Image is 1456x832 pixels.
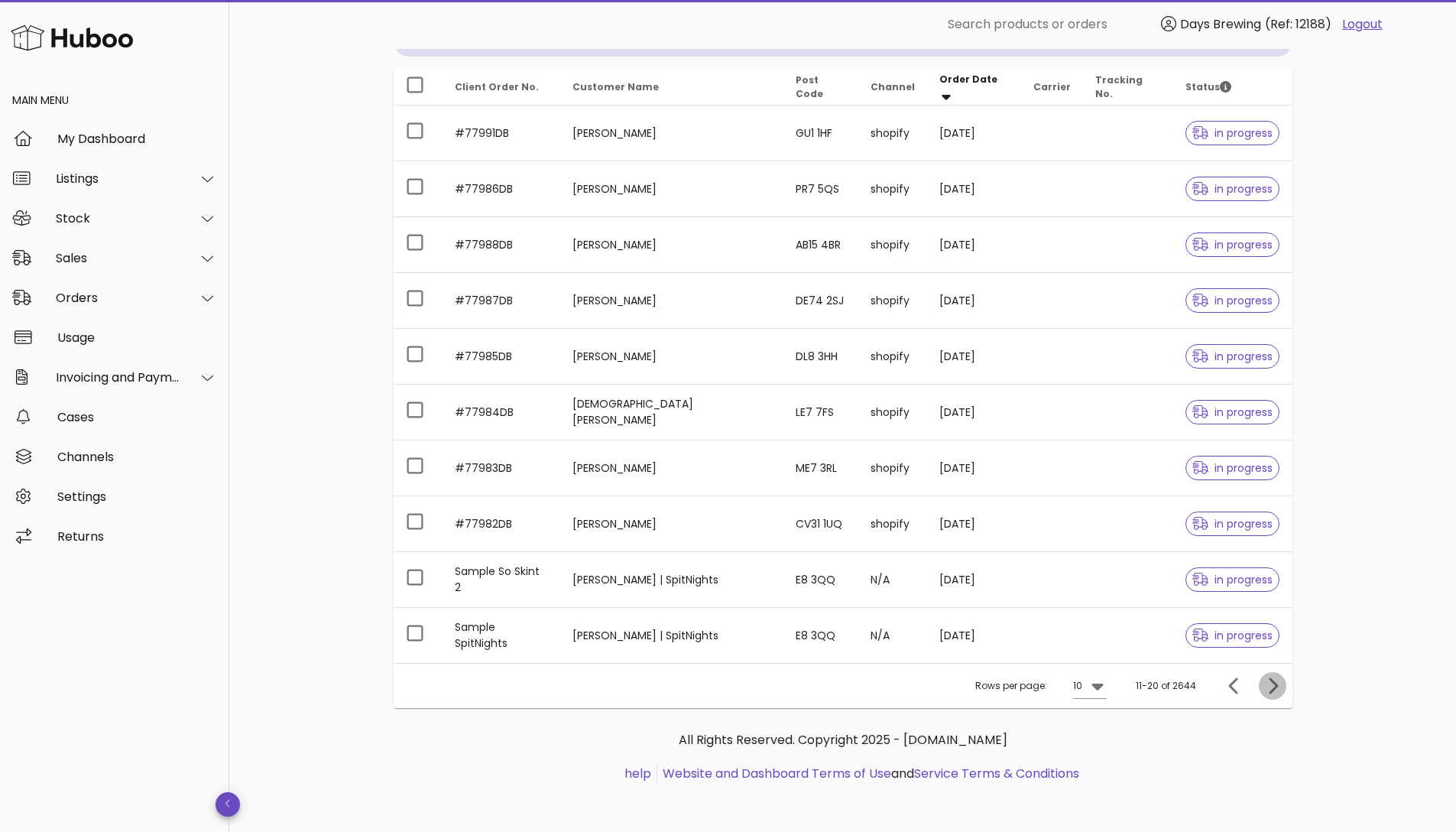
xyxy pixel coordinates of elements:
div: 10Rows per page: [1073,674,1107,698]
td: [DATE] [927,273,1020,329]
td: E8 3QQ [783,608,859,663]
div: Usage [57,330,217,345]
td: [DATE] [927,329,1020,385]
td: [DATE] [927,385,1020,440]
td: shopify [858,329,927,385]
div: 11-20 of 2644 [1136,679,1196,693]
div: Orders [56,291,180,305]
td: [PERSON_NAME] [560,273,783,329]
p: All Rights Reserved. Copyright 2025 - [DOMAIN_NAME] [406,731,1280,749]
span: (Ref: 12188) [1265,15,1331,33]
td: #77984DB [443,385,560,440]
td: shopify [858,217,927,273]
div: Sales [56,251,180,265]
span: in progress [1192,239,1273,250]
button: Next page [1259,672,1286,700]
td: [PERSON_NAME] [560,329,783,385]
div: My Dashboard [57,132,217,146]
td: [DATE] [927,161,1020,217]
span: Client Order No. [455,80,539,93]
div: 10 [1073,679,1082,693]
td: [DATE] [927,552,1020,608]
td: CV31 1UQ [783,496,859,552]
span: in progress [1192,351,1273,362]
td: GU1 1HF [783,106,859,161]
th: Carrier [1021,69,1083,106]
span: Order Date [939,73,997,86]
span: in progress [1192,630,1273,641]
td: [PERSON_NAME] [560,217,783,273]
div: Channels [57,450,217,464]
div: Rows per page: [975,664,1107,708]
td: LE7 7FS [783,385,859,440]
td: #77985DB [443,329,560,385]
td: DL8 3HH [783,329,859,385]
span: Customer Name [572,80,659,93]
td: shopify [858,161,927,217]
span: Channel [871,80,915,93]
td: [DEMOGRAPHIC_DATA][PERSON_NAME] [560,385,783,440]
span: in progress [1192,574,1273,585]
span: Carrier [1033,80,1071,93]
div: Settings [57,489,217,504]
td: N/A [858,552,927,608]
td: DE74 2SJ [783,273,859,329]
th: Post Code [783,69,859,106]
td: #77986DB [443,161,560,217]
span: Tracking No. [1095,73,1143,100]
td: AB15 4BR [783,217,859,273]
td: [DATE] [927,440,1020,496]
a: help [624,765,651,782]
span: in progress [1192,128,1273,138]
td: PR7 5QS [783,161,859,217]
div: Invoicing and Payments [56,370,180,385]
span: Days Brewing [1180,15,1261,33]
img: Huboo Logo [11,21,133,54]
span: Post Code [796,73,823,100]
td: #77983DB [443,440,560,496]
td: [DATE] [927,106,1020,161]
td: [PERSON_NAME] | SpitNights [560,608,783,663]
div: Stock [56,211,180,226]
td: #77987DB [443,273,560,329]
td: N/A [858,608,927,663]
span: in progress [1192,184,1273,194]
td: [PERSON_NAME] [560,106,783,161]
div: Cases [57,410,217,424]
td: shopify [858,440,927,496]
td: #77991DB [443,106,560,161]
td: [PERSON_NAME] | SpitNights [560,552,783,608]
td: ME7 3RL [783,440,859,496]
span: in progress [1192,463,1273,473]
td: [DATE] [927,217,1020,273]
li: and [657,765,1079,783]
span: in progress [1192,407,1273,418]
a: Logout [1342,15,1383,34]
a: Service Terms & Conditions [914,765,1079,782]
button: Previous page [1221,672,1248,700]
span: Status [1185,80,1231,93]
a: Website and Dashboard Terms of Use [663,765,891,782]
td: [PERSON_NAME] [560,496,783,552]
div: Listings [56,171,180,186]
th: Order Date: Sorted descending. Activate to remove sorting. [927,69,1020,106]
td: [PERSON_NAME] [560,161,783,217]
th: Status [1173,69,1292,106]
td: Sample So Skint 2 [443,552,560,608]
div: Returns [57,529,217,544]
th: Tracking No. [1083,69,1173,106]
span: in progress [1192,295,1273,306]
td: shopify [858,385,927,440]
td: Sample SpitNights [443,608,560,663]
span: in progress [1192,518,1273,529]
td: shopify [858,273,927,329]
th: Channel [858,69,927,106]
td: shopify [858,496,927,552]
td: shopify [858,106,927,161]
th: Client Order No. [443,69,560,106]
th: Customer Name [560,69,783,106]
td: [PERSON_NAME] [560,440,783,496]
td: [DATE] [927,608,1020,663]
td: #77982DB [443,496,560,552]
td: [DATE] [927,496,1020,552]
